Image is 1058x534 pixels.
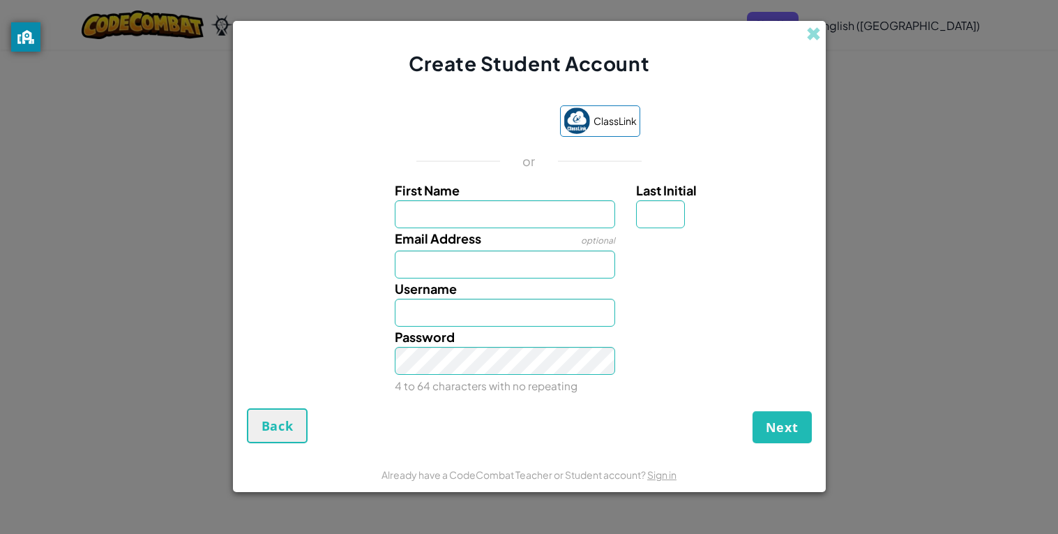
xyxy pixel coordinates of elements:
span: ClassLink [594,111,637,131]
button: Next [753,411,812,443]
span: optional [581,235,615,246]
span: Back [262,417,294,434]
a: Sign in [647,468,677,481]
button: Back [247,408,308,443]
span: Password [395,329,455,345]
span: Create Student Account [409,51,649,75]
span: Already have a CodeCombat Teacher or Student account? [381,468,647,481]
p: or [522,153,536,170]
span: Username [395,281,457,297]
span: Next [766,419,799,436]
span: First Name [395,182,460,198]
span: Email Address [395,230,481,246]
small: 4 to 64 characters with no repeating [395,379,577,392]
img: classlink-logo-small.png [564,107,590,134]
iframe: Sign in with Google Button [411,107,553,138]
button: privacy banner [11,22,40,52]
span: Last Initial [636,182,697,198]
